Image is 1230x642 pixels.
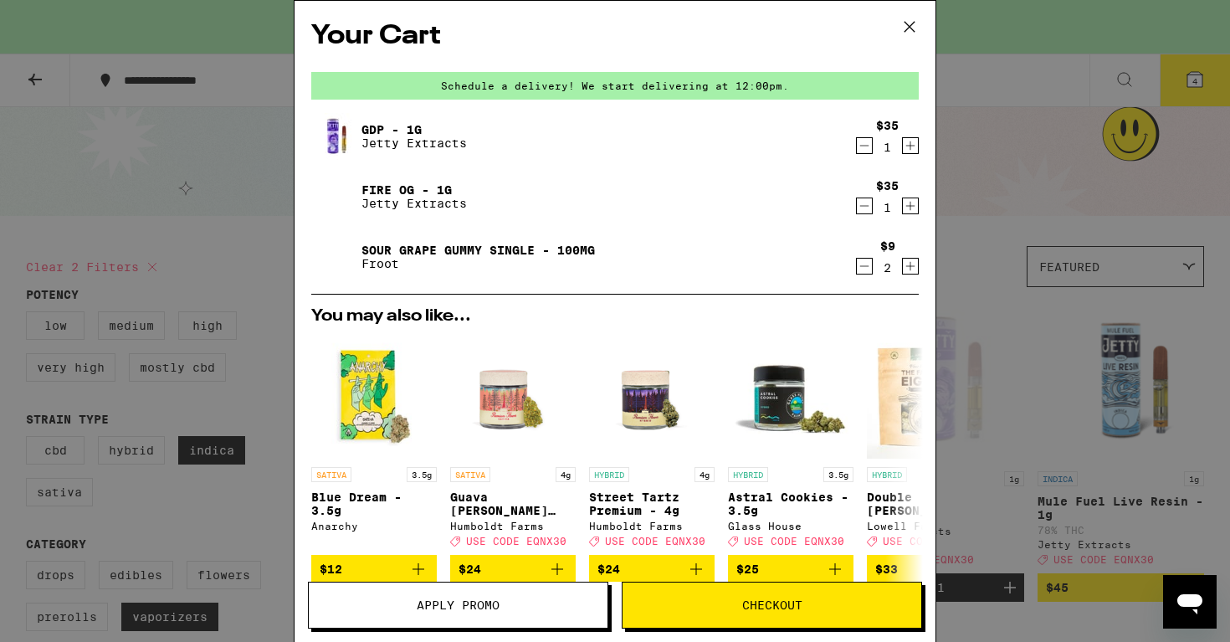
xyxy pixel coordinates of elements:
div: 1 [876,141,899,154]
p: SATIVA [450,467,490,482]
img: Humboldt Farms - Street Tartz Premium - 4g [589,333,715,459]
div: Schedule a delivery! We start delivering at 12:00pm. [311,72,919,100]
a: Open page for Blue Dream - 3.5g from Anarchy [311,333,437,555]
h2: Your Cart [311,18,919,55]
button: Apply Promo [308,582,608,629]
button: Add to bag [867,555,992,583]
div: Humboldt Farms [450,521,576,532]
img: Sour Grape Gummy Single - 100mg [311,234,358,280]
span: $12 [320,562,342,576]
button: Add to bag [311,555,437,583]
iframe: Button to launch messaging window [1163,575,1217,629]
a: Fire OG - 1g [361,183,467,197]
p: Guava [PERSON_NAME] Premium - 4g [450,490,576,517]
div: Anarchy [311,521,437,532]
div: Lowell Farms [867,521,992,532]
span: $25 [736,562,759,576]
p: Jetty Extracts [361,197,467,210]
button: Checkout [622,582,922,629]
a: GDP - 1g [361,123,467,136]
span: USE CODE 35OFF [883,536,976,547]
a: Open page for Astral Cookies - 3.5g from Glass House [728,333,853,555]
button: Increment [902,258,919,275]
button: Add to bag [728,555,853,583]
p: 4g [556,467,576,482]
button: Decrement [856,258,873,275]
div: $9 [880,239,895,253]
p: Astral Cookies - 3.5g [728,490,853,517]
p: 3.5g [407,467,437,482]
span: $24 [597,562,620,576]
a: Open page for Street Tartz Premium - 4g from Humboldt Farms [589,333,715,555]
p: Blue Dream - 3.5g [311,490,437,517]
div: 2 [880,261,895,275]
button: Add to bag [589,555,715,583]
img: Glass House - Astral Cookies - 3.5g [728,333,853,459]
h2: You may also like... [311,308,919,325]
img: GDP - 1g [311,113,358,160]
button: Add to bag [450,555,576,583]
button: Decrement [856,137,873,154]
p: 3.5g [823,467,853,482]
a: Open page for Guava Mintz Premium - 4g from Humboldt Farms [450,333,576,555]
p: Froot [361,257,595,270]
img: Anarchy - Blue Dream - 3.5g [311,333,437,459]
a: Sour Grape Gummy Single - 100mg [361,244,595,257]
button: Increment [902,137,919,154]
p: Street Tartz Premium - 4g [589,490,715,517]
p: HYBRID [728,467,768,482]
img: Lowell Farms - Double Runtz - 4g [867,333,992,459]
span: USE CODE EQNX30 [605,536,705,547]
img: Fire OG - 1g [311,173,358,220]
p: HYBRID [589,467,629,482]
span: Checkout [742,599,802,611]
div: 1 [876,201,899,214]
img: Humboldt Farms - Guava Mintz Premium - 4g [450,333,576,459]
p: Jetty Extracts [361,136,467,150]
button: Decrement [856,198,873,214]
div: $35 [876,119,899,132]
span: $24 [459,562,481,576]
p: 4g [694,467,715,482]
span: USE CODE EQNX30 [744,536,844,547]
span: Apply Promo [417,599,500,611]
div: Humboldt Farms [589,521,715,532]
p: HYBRID [867,467,907,482]
div: Glass House [728,521,853,532]
div: $35 [876,179,899,193]
span: $33 [875,562,898,576]
span: USE CODE EQNX30 [466,536,566,547]
p: Double [PERSON_NAME] - 4g [867,490,992,517]
a: Open page for Double Runtz - 4g from Lowell Farms [867,333,992,555]
button: Increment [902,198,919,214]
